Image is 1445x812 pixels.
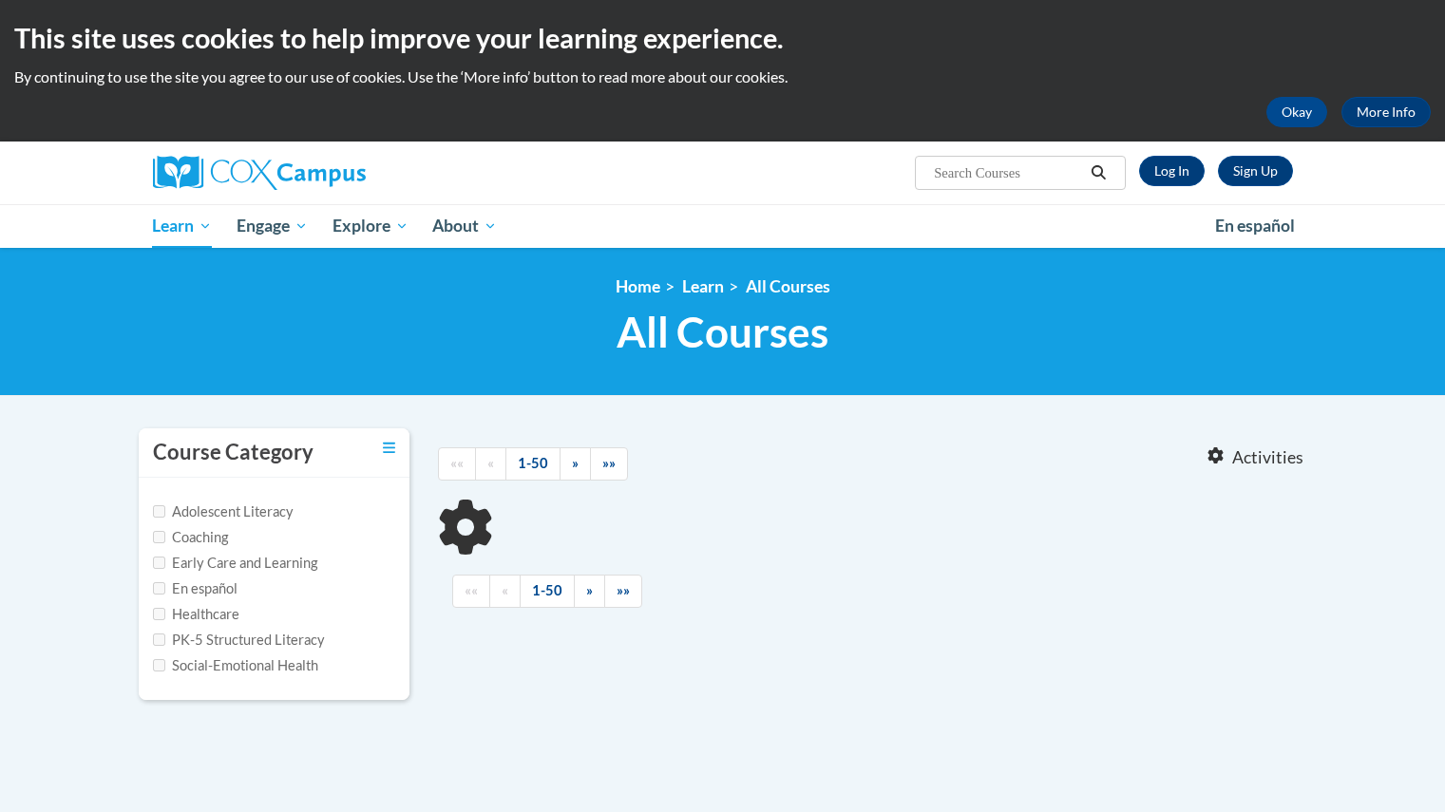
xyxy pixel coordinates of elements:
input: Checkbox for Options [153,659,165,671]
label: Early Care and Learning [153,553,317,574]
h3: Course Category [153,438,314,467]
span: Engage [237,215,308,237]
button: Search [1084,161,1112,184]
input: Checkbox for Options [153,582,165,595]
input: Search Courses [932,161,1084,184]
a: Begining [438,447,476,481]
a: Begining [452,575,490,608]
span: « [502,582,508,598]
a: 1-50 [520,575,575,608]
span: »» [602,455,616,471]
span: All Courses [617,307,828,357]
a: End [590,447,628,481]
span: About [432,215,497,237]
a: Toggle collapse [383,438,395,459]
a: Next [574,575,605,608]
span: Explore [333,215,409,237]
a: Learn [682,276,724,296]
span: » [586,582,593,598]
a: More Info [1341,97,1431,127]
span: «« [465,582,478,598]
a: About [420,204,509,248]
p: By continuing to use the site you agree to our use of cookies. Use the ‘More info’ button to read... [14,66,1431,87]
label: PK-5 Structured Literacy [153,630,325,651]
span: » [572,455,579,471]
a: Explore [320,204,421,248]
a: All Courses [746,276,830,296]
a: Home [616,276,660,296]
label: Adolescent Literacy [153,501,294,522]
span: Learn [152,215,212,237]
button: Okay [1266,97,1327,127]
a: Register [1218,156,1293,186]
input: Checkbox for Options [153,633,165,646]
a: Cox Campus [153,156,514,190]
span: «« [450,455,464,471]
input: Checkbox for Options [153,608,165,620]
span: En español [1215,216,1295,236]
a: Previous [475,447,506,481]
label: Coaching [153,527,228,548]
span: Activities [1232,447,1303,468]
a: En español [1203,206,1307,246]
a: End [604,575,642,608]
div: Main menu [124,204,1321,248]
a: Previous [489,575,521,608]
label: Healthcare [153,604,239,625]
label: Social-Emotional Health [153,655,318,676]
a: Next [560,447,591,481]
span: »» [617,582,630,598]
a: Learn [141,204,225,248]
span: « [487,455,494,471]
img: Cox Campus [153,156,366,190]
h2: This site uses cookies to help improve your learning experience. [14,19,1431,57]
input: Checkbox for Options [153,505,165,518]
input: Checkbox for Options [153,557,165,569]
input: Checkbox for Options [153,531,165,543]
a: Log In [1139,156,1205,186]
a: Engage [224,204,320,248]
a: 1-50 [505,447,561,481]
label: En español [153,578,238,599]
